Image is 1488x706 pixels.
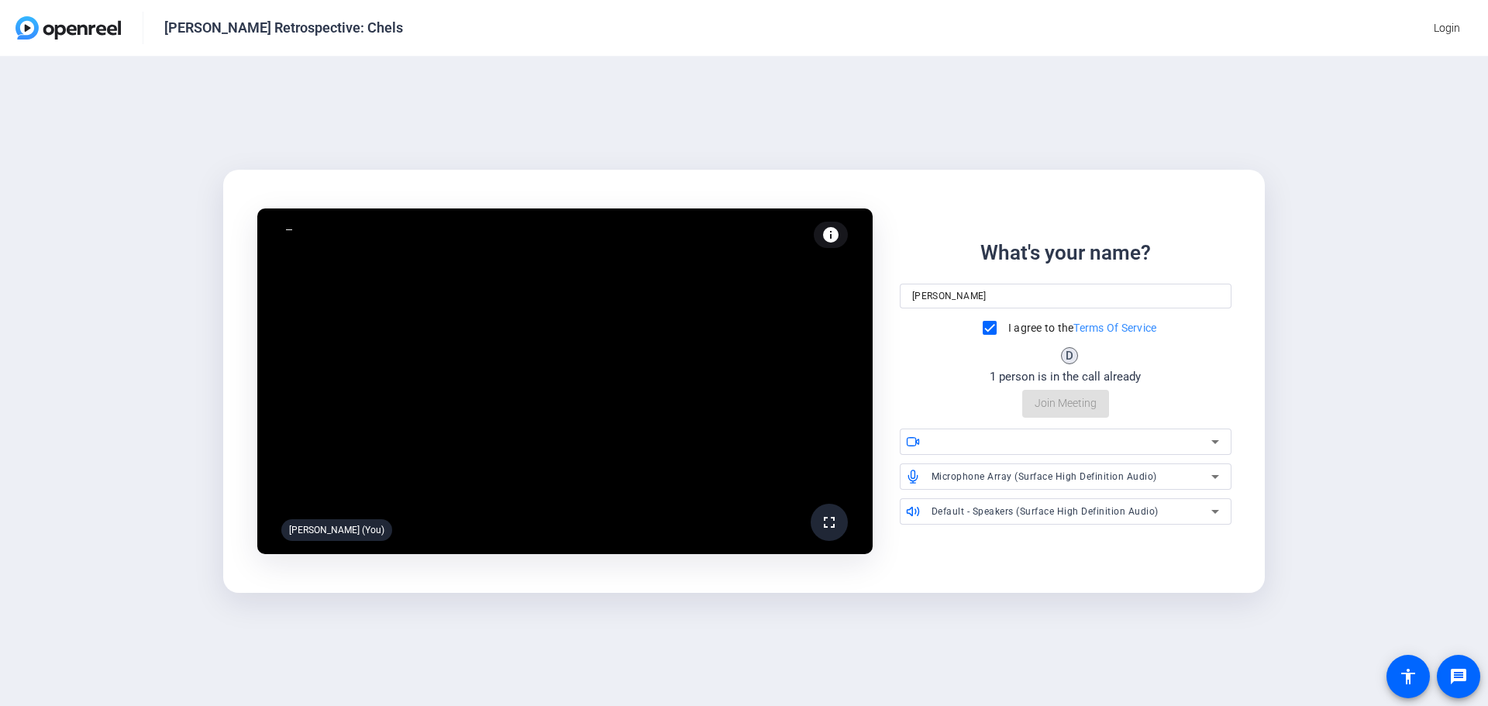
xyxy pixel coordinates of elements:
[1449,667,1468,686] mat-icon: message
[1005,320,1157,336] label: I agree to the
[1434,20,1460,36] span: Login
[820,513,839,532] mat-icon: fullscreen
[980,238,1151,268] div: What's your name?
[281,519,392,541] div: [PERSON_NAME] (You)
[1399,667,1417,686] mat-icon: accessibility
[990,368,1141,386] div: 1 person is in the call already
[821,226,840,244] mat-icon: info
[932,506,1159,517] span: Default - Speakers (Surface High Definition Audio)
[1421,14,1472,42] button: Login
[912,287,1219,305] input: Your name
[932,471,1157,482] span: Microphone Array (Surface High Definition Audio)
[1061,347,1078,364] div: D
[15,16,121,40] img: OpenReel logo
[1073,322,1156,334] a: Terms Of Service
[164,19,403,37] div: [PERSON_NAME] Retrospective: Chels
